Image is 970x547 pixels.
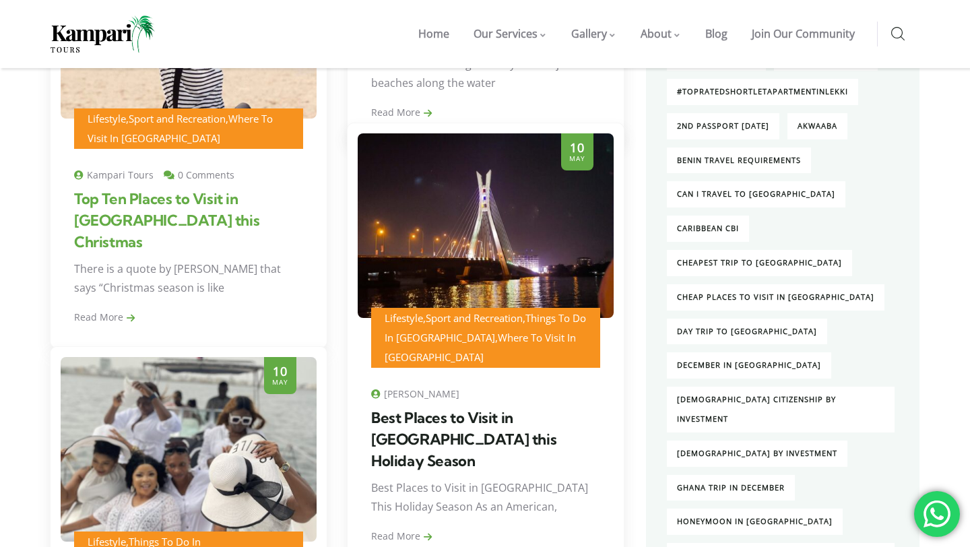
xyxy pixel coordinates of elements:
[74,311,135,323] a: Read More
[787,112,848,140] a: Akwaaba (1 item)
[371,55,600,102] div: With the sand filling of many and major beaches along the water
[666,386,895,433] a: Dominica Citizenship by Investment (1 item)
[666,508,843,536] a: Honeymoon in Nigeria (1 item)
[705,26,727,41] span: Blog
[371,106,432,119] a: Read More
[272,365,288,379] span: 10
[74,259,303,307] div: There is a quote by [PERSON_NAME] that says “Christmas season is like
[666,78,859,106] a: #topratedshortletapartmentinlekki (1 item)
[164,168,234,181] span: 0 Comments
[666,284,885,311] a: Cheap places to visit in nigeria (1 item)
[474,26,538,41] span: Our Services
[371,529,432,542] a: Read More
[129,112,226,125] a: Sport and Recreation
[371,387,459,400] span: [PERSON_NAME]
[641,26,672,41] span: About
[569,141,585,155] span: 10
[666,147,812,174] a: benin travel requirements (1 item)
[666,249,853,277] a: Cheapest trip to benin republic (1 item)
[385,311,423,325] a: Lifestyle
[666,215,750,243] a: Caribbean CBI (1 item)
[74,168,154,181] span: Kampari Tours
[88,112,126,125] a: Lifestyle
[666,474,796,502] a: Ghana trip in december (1 item)
[61,357,317,542] img: 10 Fun things to do in Lagos
[914,491,960,537] div: 'Chat
[88,112,273,145] span: , ,
[371,408,556,470] a: Best Places to Visit in [GEOGRAPHIC_DATA] this Holiday Season
[272,379,288,386] span: May
[51,15,155,53] img: Home
[666,181,846,208] a: Can i travel to benin republic (1 item)
[88,112,273,145] a: Where To Visit In [GEOGRAPHIC_DATA]
[385,311,586,344] a: Things To Do In [GEOGRAPHIC_DATA]
[426,311,523,325] a: Sport and Recreation
[752,26,855,41] span: Join Our Community
[385,311,586,364] span: , , ,
[666,318,828,346] a: Day trip to benin republic (1 item)
[418,26,449,41] span: Home
[569,155,585,162] span: May
[371,478,600,526] div: Best Places to Visit in [GEOGRAPHIC_DATA] This Holiday Season As an American,
[666,352,832,379] a: december in Ghana (1 item)
[666,112,780,140] a: 2nd passport in 6 months (1 item)
[385,331,576,364] a: Where To Visit In [GEOGRAPHIC_DATA]
[358,133,614,318] img: Best Places to Visit in Lagos this Holiday Season
[74,189,259,251] a: Top Ten Places to Visit in [GEOGRAPHIC_DATA] this Christmas
[666,440,848,468] a: Dominican Republic citizenship by investment (1 item)
[571,26,607,41] span: Gallery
